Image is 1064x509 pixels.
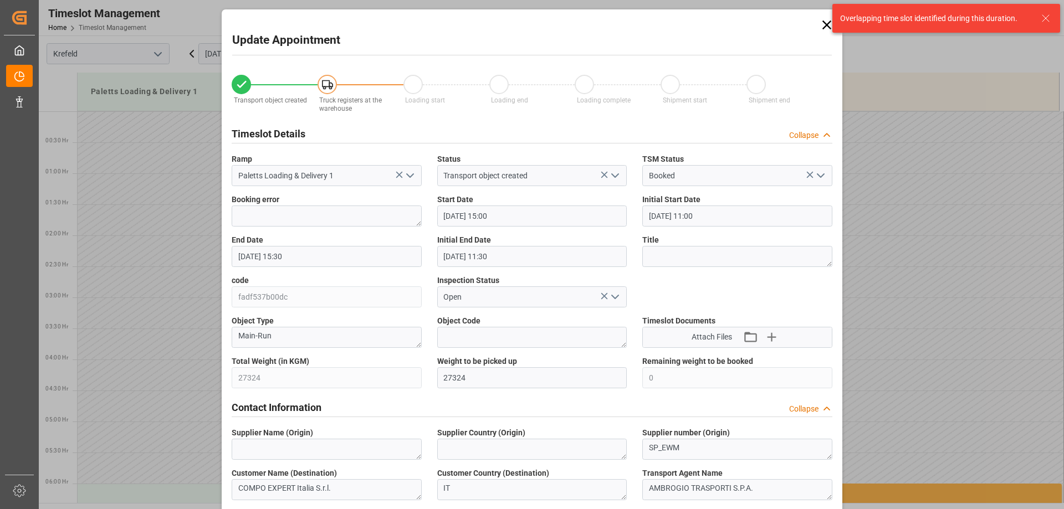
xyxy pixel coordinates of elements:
div: Collapse [789,403,819,415]
span: Customer Country (Destination) [437,467,549,479]
span: Transport object created [234,96,307,104]
input: DD.MM.YYYY HH:MM [437,246,627,267]
span: Booking error [232,194,279,205]
span: Initial End Date [437,234,491,246]
textarea: SP_EWM [642,439,832,460]
span: Loading complete [577,96,631,104]
span: Total Weight (in KGM) [232,356,309,367]
span: Ramp [232,153,252,165]
button: open menu [811,167,828,184]
span: Timeslot Documents [642,315,715,327]
span: Transport Agent Name [642,467,723,479]
input: Type to search/select [232,165,422,186]
button: open menu [606,289,623,306]
div: Collapse [789,130,819,141]
span: Attach Files [692,331,732,343]
span: Title [642,234,659,246]
button: open menu [606,167,623,184]
span: Supplier Name (Origin) [232,427,313,439]
textarea: COMPO EXPERT Italia S.r.l. [232,479,422,500]
span: Shipment start [663,96,707,104]
input: Type to search/select [437,165,627,186]
textarea: Main-Run [232,327,422,348]
span: Inspection Status [437,275,499,286]
span: Remaining weight to be booked [642,356,753,367]
span: Supplier number (Origin) [642,427,730,439]
button: open menu [401,167,417,184]
span: Loading start [405,96,445,104]
span: Object Code [437,315,480,327]
span: Truck registers at the warehouse [319,96,382,112]
h2: Contact Information [232,400,321,415]
span: Initial Start Date [642,194,700,205]
span: TSM Status [642,153,684,165]
span: Loading end [491,96,528,104]
span: Object Type [232,315,274,327]
h2: Update Appointment [232,32,340,49]
span: code [232,275,249,286]
textarea: AMBROGIO TRASPORTI S.P.A. [642,479,832,500]
input: DD.MM.YYYY HH:MM [642,205,832,227]
span: Status [437,153,461,165]
span: Supplier Country (Origin) [437,427,525,439]
span: Weight to be picked up [437,356,517,367]
span: Start Date [437,194,473,205]
span: End Date [232,234,263,246]
div: Overlapping time slot identified during this duration. [840,13,1031,24]
textarea: IT [437,479,627,500]
h2: Timeslot Details [232,126,305,141]
input: DD.MM.YYYY HH:MM [232,246,422,267]
span: Customer Name (Destination) [232,467,337,479]
input: DD.MM.YYYY HH:MM [437,205,627,227]
span: Shipment end [749,96,790,104]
